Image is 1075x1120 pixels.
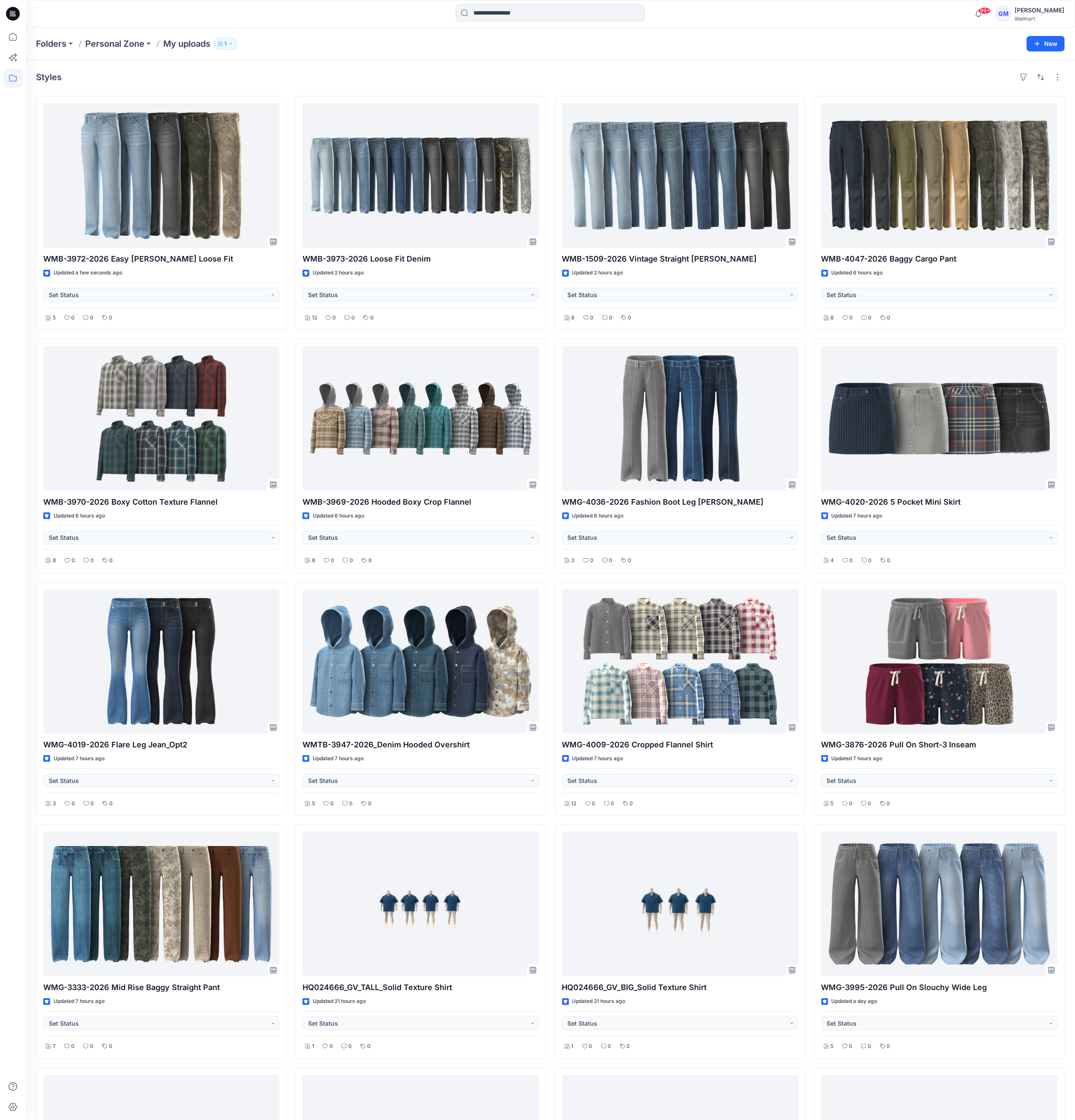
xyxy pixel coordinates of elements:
p: 0 [887,799,890,808]
p: 0 [868,1042,871,1051]
p: 0 [630,799,633,808]
p: 0 [628,313,632,322]
p: Updated 2 hours ago [313,268,364,277]
a: Folders [36,38,66,50]
p: WMG-3876-2026 Pull On Short-3 Inseam [821,739,1057,751]
p: My uploads [163,38,210,50]
p: Updated 7 hours ago [832,512,883,521]
p: 0 [109,799,113,808]
p: Updated 21 hours ago [313,997,366,1006]
p: 0 [850,556,853,565]
p: Updated 7 hours ago [572,754,623,763]
a: Personal Zone [85,38,144,50]
p: WMB-4047-2026 Baggy Cargo Pant [821,253,1057,265]
a: WMB-3970-2026 Boxy Cotton Texture Flannel [43,346,279,491]
p: Updated 6 hours ago [832,268,883,277]
p: WMB-3970-2026 Boxy Cotton Texture Flannel [43,496,279,508]
p: 0 [849,799,853,808]
h4: Styles [36,72,62,82]
p: 0 [611,799,614,808]
p: 0 [589,1042,593,1051]
a: WMB-3969-2026 Hooded Boxy Crop Flannel [302,346,539,491]
a: WMG-3876-2026 Pull On Short-3 Inseam [821,589,1057,734]
p: WMG-3995-2026 Pull On Slouchy Wide Leg [821,982,1057,994]
a: HQ024666_GV_BIG_Solid Texture Shirt [562,832,798,976]
a: WMB-3972-2026 Easy Carpenter Loose Fit [43,103,279,248]
p: 0 [850,313,853,322]
p: 0 [72,799,75,808]
p: WMB-1509-2026 Vintage Straight [PERSON_NAME] [562,253,798,265]
p: Updated a day ago [832,997,877,1006]
a: WMB-4047-2026 Baggy Cargo Pant [821,103,1057,248]
p: 0 [109,556,113,565]
p: Updated 6 hours ago [54,512,105,521]
p: 8 [831,313,834,322]
p: 5 [53,313,56,322]
p: 0 [331,556,334,565]
p: 8 [53,556,56,565]
p: 0 [332,313,336,322]
p: 0 [71,1042,75,1051]
p: 0 [72,556,75,565]
p: 0 [887,556,891,565]
p: 0 [609,313,613,322]
p: 1 [225,39,227,48]
p: WMG-3333-2026 Mid Rise Baggy Straight Pant [43,982,279,994]
p: 7 [53,1042,56,1051]
p: WMB-3969-2026 Hooded Boxy Crop Flannel [302,496,539,508]
div: GM [996,6,1011,21]
p: Updated 6 hours ago [572,512,624,521]
p: 0 [628,556,632,565]
p: 1 [312,1042,314,1051]
p: 3 [53,799,56,808]
div: [PERSON_NAME] [1015,5,1064,15]
p: Updated a few seconds ago [54,268,122,277]
p: WMB-3972-2026 Easy [PERSON_NAME] Loose Fit [43,253,279,265]
p: 0 [370,313,374,322]
p: 3 [572,556,575,565]
p: WMG-4036-2026 Fashion Boot Leg [PERSON_NAME] [562,496,798,508]
div: Walmart [1015,15,1064,22]
p: 0 [868,556,872,565]
p: Updated 7 hours ago [832,754,883,763]
p: Updated 6 hours ago [313,512,364,521]
span: 99+ [978,7,991,14]
p: Updated 21 hours ago [572,997,626,1006]
p: 0 [608,1042,611,1051]
p: 0 [71,313,75,322]
a: WMG-3995-2026 Pull On Slouchy Wide Leg [821,832,1057,976]
p: 12 [312,313,317,322]
p: 0 [592,799,596,808]
p: 0 [368,556,372,565]
p: 8 [312,556,315,565]
p: 0 [90,1042,93,1051]
p: 5 [312,799,315,808]
p: WMB-3973-2026 Loose Fit Denim [302,253,539,265]
a: WMB-1509-2026 Vintage Straight Jean [562,103,798,248]
p: 0 [868,313,872,322]
a: WMG-4036-2026 Fashion Boot Leg Jean [562,346,798,491]
p: 0 [367,1042,371,1051]
button: 1 [214,38,237,50]
p: 0 [351,313,355,322]
p: 5 [831,1042,834,1051]
a: WMG-4019-2026 Flare Leg Jean_Opt2 [43,589,279,734]
p: 12 [572,799,577,808]
p: 0 [849,1042,853,1051]
p: HQ024666_GV_BIG_Solid Texture Shirt [562,982,798,994]
a: WMG-4009-2026 Cropped Flannel Shirt [562,589,798,734]
p: 1 [572,1042,574,1051]
p: 0 [109,1042,112,1051]
p: 0 [90,313,93,322]
p: 0 [348,1042,352,1051]
p: 0 [887,313,891,322]
p: 8 [572,313,575,322]
a: HQ024666_GV_TALL_Solid Texture Shirt [302,832,539,976]
a: WMTB-3947-2026_Denim Hooded Overshirt [302,589,539,734]
p: 5 [831,799,834,808]
p: WMG-4009-2026 Cropped Flannel Shirt [562,739,798,751]
p: Updated 2 hours ago [572,268,623,277]
button: New [1027,36,1065,51]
